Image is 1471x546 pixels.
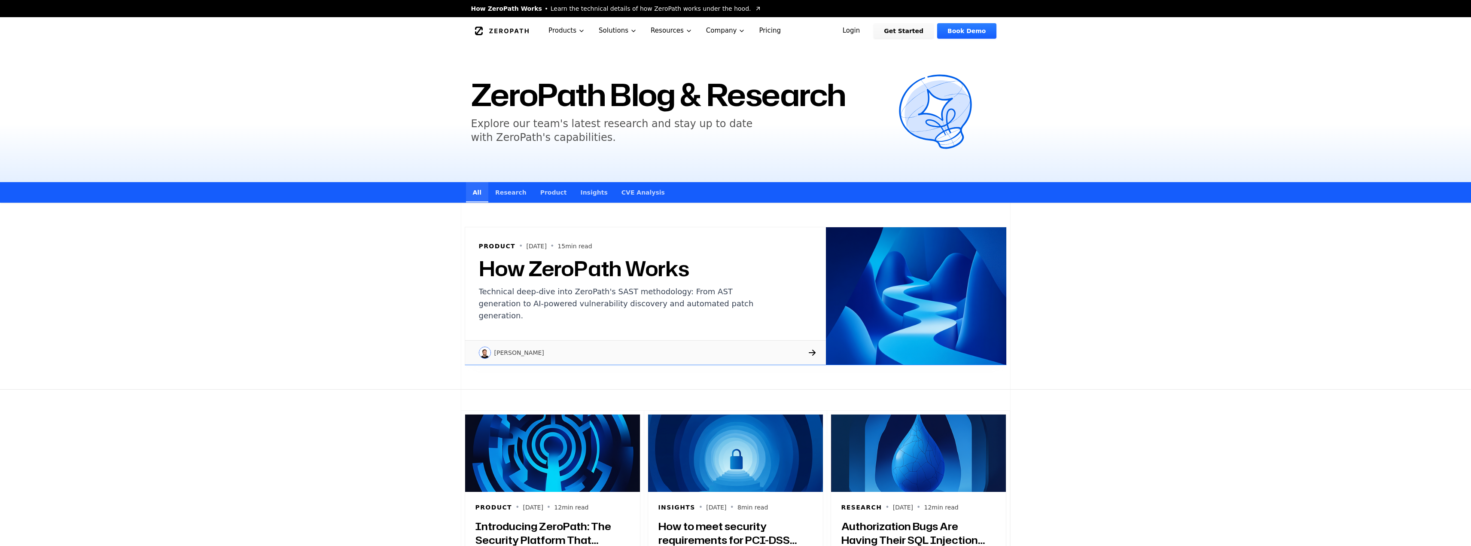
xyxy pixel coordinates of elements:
h6: Insights [658,503,695,512]
a: Product [533,182,574,202]
p: 12 min read [554,503,588,512]
a: Pricing [752,17,788,44]
p: Technical deep-dive into ZeroPath's SAST methodology: From AST generation to AI-powered vulnerabi... [479,286,767,322]
p: [DATE] [523,503,543,512]
button: Solutions [592,17,644,44]
p: 12 min read [924,503,959,512]
h5: Explore our team's latest research and stay up to date with ZeroPath's capabilities. [471,117,760,144]
h2: How ZeroPath Works [479,258,767,279]
span: How ZeroPath Works [471,4,542,13]
img: How to meet security requirements for PCI-DSS compliance? [648,415,823,492]
span: • [917,502,920,512]
span: • [515,502,519,512]
a: How ZeroPath WorksLearn the technical details of how ZeroPath works under the hood. [471,4,761,13]
a: All [466,182,488,202]
span: • [699,502,703,512]
span: • [550,241,554,251]
a: CVE Analysis [615,182,672,202]
h6: Research [841,503,882,512]
span: • [519,241,523,251]
p: [DATE] [527,242,547,250]
img: Raphael Karger [479,347,491,359]
span: • [885,502,889,512]
button: Resources [644,17,699,44]
a: Research [488,182,533,202]
p: 8 min read [737,503,768,512]
img: How ZeroPath Works [826,227,1006,365]
nav: Global [461,17,1011,44]
a: Login [832,23,871,39]
span: Learn the technical details of how ZeroPath works under the hood. [551,4,751,13]
p: [DATE] [706,503,726,512]
h6: Product [475,503,512,512]
button: Company [699,17,752,44]
p: [DATE] [893,503,913,512]
span: • [547,502,551,512]
a: Book Demo [937,23,996,39]
img: Introducing ZeroPath: The Security Platform That Actually Understands Your Code [465,415,640,492]
a: How ZeroPath WorksProduct•[DATE]•15min readHow ZeroPath WorksTechnical deep-dive into ZeroPath's ... [461,223,1010,369]
img: Authorization Bugs Are Having Their SQL Injection Moment [831,415,1006,492]
h6: Product [479,242,516,250]
span: • [730,502,734,512]
p: [PERSON_NAME] [494,348,544,357]
a: Insights [573,182,614,202]
a: Get Started [874,23,934,39]
p: 15 min read [557,242,592,250]
button: Products [542,17,592,44]
h1: ZeroPath Blog & Research [471,79,888,110]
